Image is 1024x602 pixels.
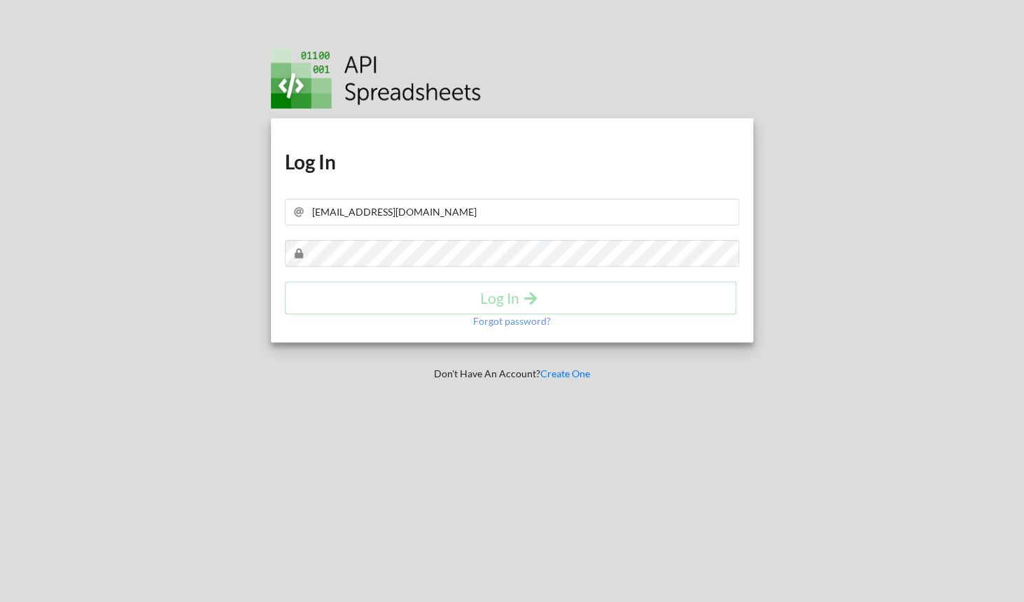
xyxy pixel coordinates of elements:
[285,149,739,174] h1: Log In
[540,367,590,379] a: Create One
[473,314,551,328] p: Forgot password?
[285,199,739,225] input: Your Email
[261,367,763,381] p: Don't Have An Account?
[271,48,481,108] img: Logo.png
